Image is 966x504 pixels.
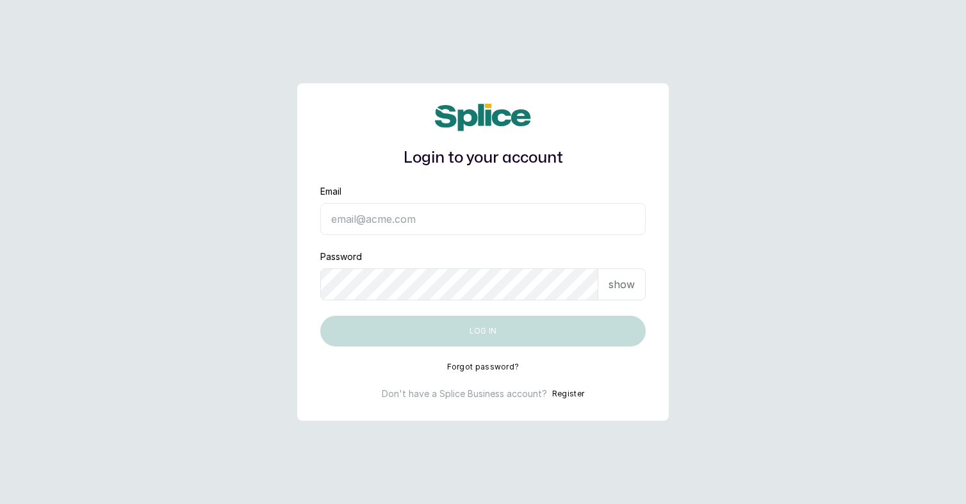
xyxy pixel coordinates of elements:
[320,185,341,198] label: Email
[447,362,520,372] button: Forgot password?
[609,277,635,292] p: show
[320,203,646,235] input: email@acme.com
[320,316,646,346] button: Log in
[320,250,362,263] label: Password
[382,387,547,400] p: Don't have a Splice Business account?
[320,147,646,170] h1: Login to your account
[552,387,584,400] button: Register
